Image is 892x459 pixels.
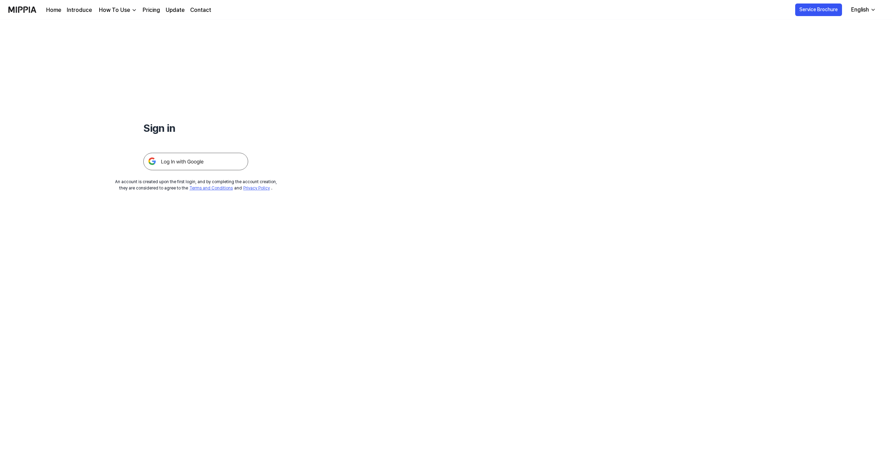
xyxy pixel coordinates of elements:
button: Service Brochure [795,3,842,16]
div: English [850,6,870,14]
button: How To Use [98,6,137,14]
a: Terms and Conditions [189,186,233,191]
a: Update [166,6,185,14]
div: An account is created upon the first login, and by completing the account creation, they are cons... [115,179,277,191]
button: English [846,3,880,17]
a: Privacy Policy [243,186,270,191]
a: Pricing [143,6,160,14]
a: Introduce [67,6,92,14]
a: Home [46,6,61,14]
h1: Sign in [143,120,248,136]
img: 구글 로그인 버튼 [143,153,248,170]
div: How To Use [98,6,131,14]
img: down [131,7,137,13]
a: Contact [190,6,211,14]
